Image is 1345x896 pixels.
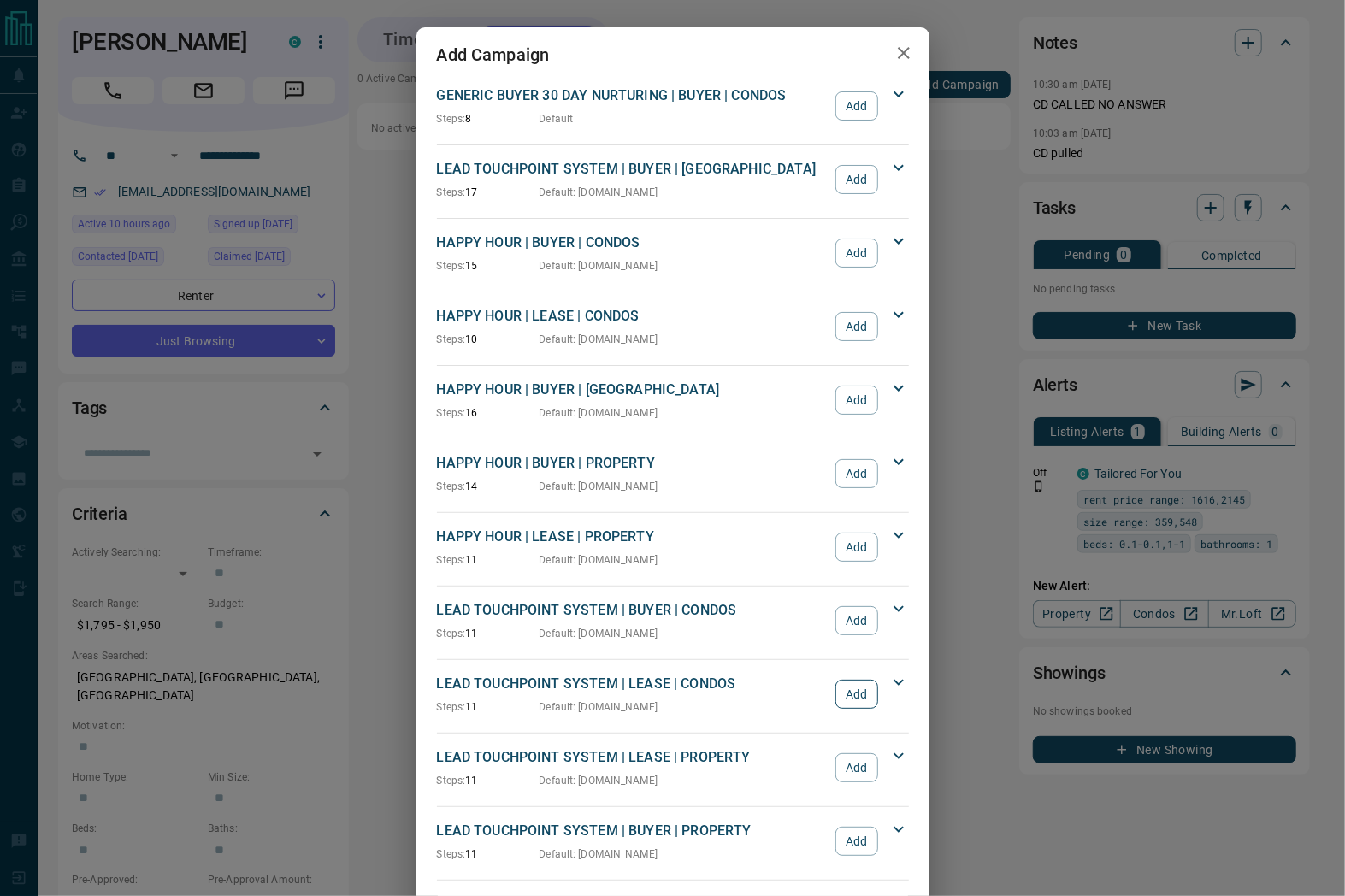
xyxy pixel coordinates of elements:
span: Steps: [437,333,466,345]
div: HAPPY HOUR | BUYER | PROPERTYSteps:14Default: [DOMAIN_NAME]Add [437,450,909,498]
span: Steps: [437,701,466,713]
div: HAPPY HOUR | BUYER | [GEOGRAPHIC_DATA]Steps:16Default: [DOMAIN_NAME]Add [437,376,909,424]
button: Add [835,312,877,341]
p: LEAD TOUCHPOINT SYSTEM | LEASE | CONDOS [437,674,828,694]
span: Steps: [437,113,466,125]
span: Steps: [437,480,466,492]
div: LEAD TOUCHPOINT SYSTEM | LEASE | PROPERTYSteps:11Default: [DOMAIN_NAME]Add [437,744,909,792]
div: LEAD TOUCHPOINT SYSTEM | BUYER | CONDOSSteps:11Default: [DOMAIN_NAME]Add [437,597,909,645]
p: 16 [437,405,540,421]
p: LEAD TOUCHPOINT SYSTEM | BUYER | [GEOGRAPHIC_DATA] [437,159,828,180]
p: 11 [437,846,540,862]
p: LEAD TOUCHPOINT SYSTEM | LEASE | PROPERTY [437,747,828,768]
button: Add [835,165,877,194]
p: HAPPY HOUR | LEASE | PROPERTY [437,527,828,547]
p: GENERIC BUYER 30 DAY NURTURING | BUYER | CONDOS [437,85,828,106]
p: Default : [DOMAIN_NAME] [540,552,658,568]
p: 11 [437,626,540,641]
p: Default : [DOMAIN_NAME] [540,479,658,494]
p: Default : [DOMAIN_NAME] [540,185,658,200]
button: Add [835,239,877,268]
span: Steps: [437,186,466,198]
h2: Add Campaign [416,27,570,82]
button: Add [835,386,877,415]
button: Add [835,827,877,856]
p: LEAD TOUCHPOINT SYSTEM | BUYER | CONDOS [437,600,828,621]
div: GENERIC BUYER 30 DAY NURTURING | BUYER | CONDOSSteps:8DefaultAdd [437,82,909,130]
p: Default : [DOMAIN_NAME] [540,405,658,421]
span: Steps: [437,554,466,566]
p: 11 [437,552,540,568]
p: 8 [437,111,540,127]
p: Default : [DOMAIN_NAME] [540,332,658,347]
button: Add [835,533,877,562]
p: HAPPY HOUR | BUYER | CONDOS [437,233,828,253]
p: HAPPY HOUR | BUYER | PROPERTY [437,453,828,474]
div: HAPPY HOUR | LEASE | CONDOSSteps:10Default: [DOMAIN_NAME]Add [437,303,909,351]
span: Steps: [437,628,466,640]
p: Default [540,111,574,127]
p: Default : [DOMAIN_NAME] [540,626,658,641]
span: Steps: [437,260,466,272]
p: LEAD TOUCHPOINT SYSTEM | BUYER | PROPERTY [437,821,828,841]
p: 17 [437,185,540,200]
span: Steps: [437,848,466,860]
p: 15 [437,258,540,274]
p: 14 [437,479,540,494]
button: Add [835,680,877,709]
p: Default : [DOMAIN_NAME] [540,699,658,715]
p: 11 [437,699,540,715]
p: HAPPY HOUR | LEASE | CONDOS [437,306,828,327]
button: Add [835,91,877,121]
div: HAPPY HOUR | BUYER | CONDOSSteps:15Default: [DOMAIN_NAME]Add [437,229,909,277]
p: 10 [437,332,540,347]
div: LEAD TOUCHPOINT SYSTEM | BUYER | PROPERTYSteps:11Default: [DOMAIN_NAME]Add [437,817,909,865]
p: Default : [DOMAIN_NAME] [540,846,658,862]
p: HAPPY HOUR | BUYER | [GEOGRAPHIC_DATA] [437,380,828,400]
div: LEAD TOUCHPOINT SYSTEM | BUYER | [GEOGRAPHIC_DATA]Steps:17Default: [DOMAIN_NAME]Add [437,156,909,203]
div: LEAD TOUCHPOINT SYSTEM | LEASE | CONDOSSteps:11Default: [DOMAIN_NAME]Add [437,670,909,718]
span: Steps: [437,775,466,787]
p: Default : [DOMAIN_NAME] [540,258,658,274]
button: Add [835,459,877,488]
button: Add [835,753,877,782]
p: Default : [DOMAIN_NAME] [540,773,658,788]
p: 11 [437,773,540,788]
div: HAPPY HOUR | LEASE | PROPERTYSteps:11Default: [DOMAIN_NAME]Add [437,523,909,571]
button: Add [835,606,877,635]
span: Steps: [437,407,466,419]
